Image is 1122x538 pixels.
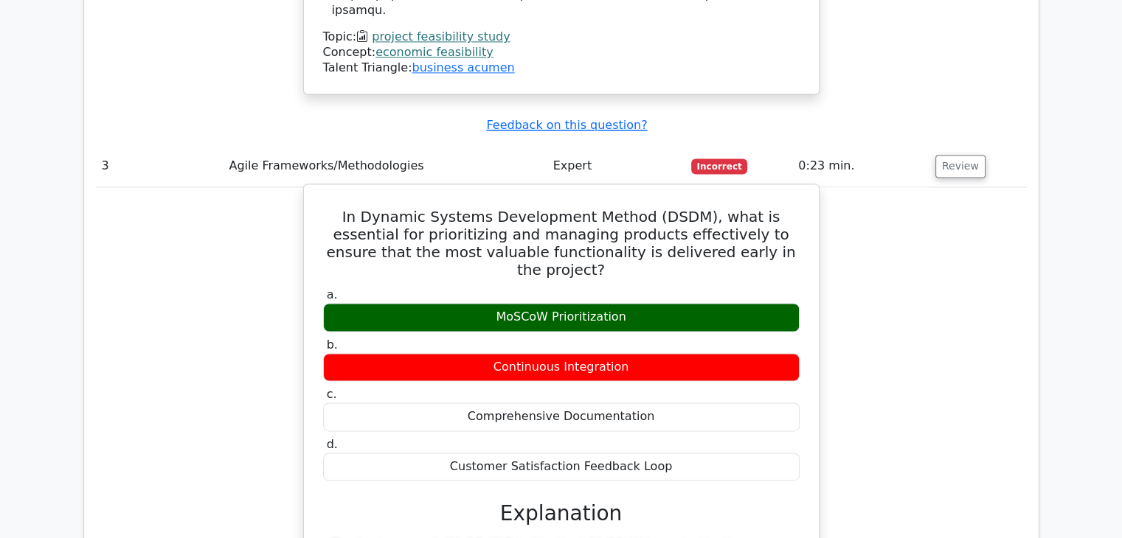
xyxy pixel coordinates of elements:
[327,437,338,451] span: d.
[375,45,494,59] a: economic feasibility
[935,155,986,178] button: Review
[486,118,647,132] a: Feedback on this question?
[323,29,800,75] div: Talent Triangle:
[372,29,510,43] a: project feasibility study
[327,338,338,352] span: b.
[691,158,748,173] span: Incorrect
[322,208,801,279] h5: In Dynamic Systems Development Method (DSDM), what is essential for prioritizing and managing pro...
[547,145,685,187] td: Expert
[332,501,791,526] h3: Explanation
[792,145,929,187] td: 0:23 min.
[323,453,800,481] div: Customer Satisfaction Feedback Loop
[323,45,800,60] div: Concept:
[412,60,514,74] a: business acumen
[323,402,800,431] div: Comprehensive Documentation
[327,387,337,401] span: c.
[323,29,800,45] div: Topic:
[223,145,547,187] td: Agile Frameworks/Methodologies
[96,145,224,187] td: 3
[327,287,338,301] span: a.
[323,353,800,382] div: Continuous Integration
[323,303,800,332] div: MoSCoW Prioritization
